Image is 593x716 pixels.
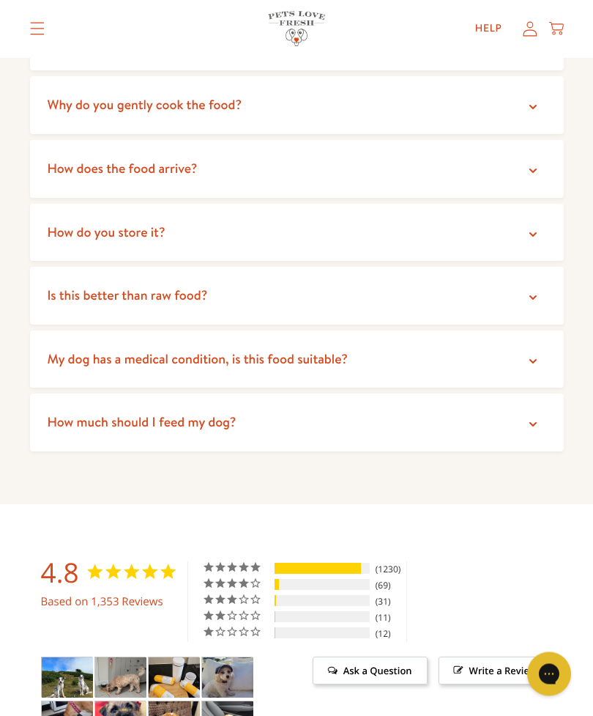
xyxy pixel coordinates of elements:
span: Is this better than raw food? [48,287,208,305]
div: 3-Star Ratings [275,596,370,607]
div: 31 [372,596,403,608]
div: 4 ★ [203,578,272,591]
span: My dog has a medical condition, is this food suitable? [48,350,348,369]
span: How does the food arrive? [48,160,198,178]
div: 2% [275,596,277,607]
div: 12 [372,628,403,641]
img: Taster Pack - Adult - Customer Photo From Hannah Beckingham [95,658,146,698]
div: 5% [275,580,280,591]
a: Help [463,15,514,44]
div: 1-Star Ratings [275,628,370,639]
div: 1 ★ [203,627,272,639]
span: Write a Review [439,657,553,685]
strong: 4.8 [41,554,79,591]
img: Taster Pack - Adult - Customer Photo From Stacy Luck [42,658,93,698]
img: Taster Pack - Adult - Customer Photo From SARAH Richardson [149,658,200,698]
div: 1230 [372,564,403,576]
summary: How much should I feed my dog? [30,394,564,452]
summary: How does the food arrive? [30,141,564,199]
summary: Is this better than raw food? [30,267,564,325]
div: 5 ★ [203,562,272,575]
div: 2 ★ [203,610,272,623]
div: 11 [372,612,403,624]
div: 91% [275,564,361,575]
summary: Translation missing: en.sections.header.menu [18,11,56,48]
span: Based on 1,353 Reviews [41,594,163,613]
img: Taster Pack - Adult - Customer Photo From michael keeley [202,658,253,698]
summary: Why do you gently cook the food? [30,77,564,135]
span: How much should I feed my dog? [48,413,236,432]
summary: My dog has a medical condition, is this food suitable? [30,331,564,389]
span: Ask a Question [313,657,428,685]
summary: How do you store it? [30,204,564,262]
div: 5-Star Ratings [275,564,370,575]
div: 2-Star Ratings [275,612,370,623]
div: 4-Star Ratings [275,580,370,591]
span: How do you store it? [48,224,165,242]
img: Pets Love Fresh [268,12,325,46]
span: Why do you gently cook the food? [48,96,242,114]
iframe: Gorgias live chat messenger [520,647,578,701]
div: 3 ★ [203,594,272,607]
div: 69 [372,580,403,592]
